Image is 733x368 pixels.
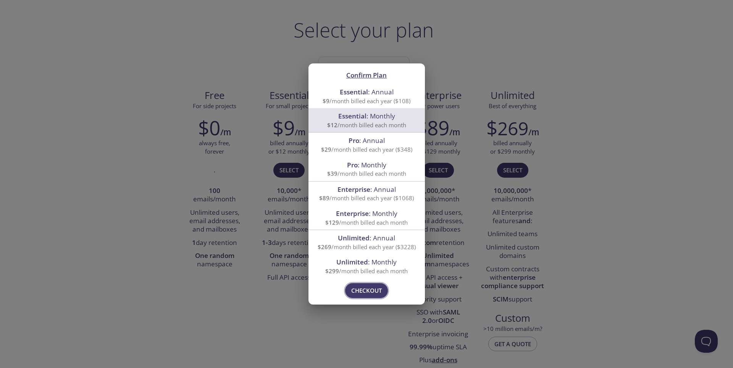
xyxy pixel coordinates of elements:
span: Pro [349,136,359,145]
span: $269 [318,243,331,251]
span: $39 [327,170,337,177]
div: Unlimited: Monthly$299/month billed each month [308,254,425,278]
span: Unlimited [338,233,370,242]
span: : Monthly [338,112,395,120]
ul: confirm plan selection [308,84,425,278]
span: /month billed each year ($3228) [318,243,416,251]
span: Confirm Plan [346,71,387,79]
span: : Annual [349,136,385,145]
span: : Annual [340,88,394,96]
span: $89 [319,194,329,202]
span: Pro [347,160,358,169]
span: /month billed each year ($348) [321,146,412,153]
span: $129 [325,219,339,226]
div: Unlimited: Annual$269/month billed each year ($3228) [308,230,425,254]
span: Essential [338,112,366,120]
span: : Annual [337,185,396,194]
div: Pro: Monthly$39/month billed each month [308,157,425,181]
span: Enterprise [337,185,370,194]
span: /month billed each month [325,267,408,275]
span: : Monthly [336,209,397,218]
div: Enterprise: Monthly$129/month billed each month [308,206,425,230]
span: : Monthly [347,160,386,169]
span: Unlimited [336,258,368,266]
span: $9 [323,97,329,105]
div: Essential: Annual$9/month billed each year ($108) [308,84,425,108]
div: Essential: Monthly$12/month billed each month [308,108,425,132]
span: /month billed each year ($1068) [319,194,414,202]
span: Checkout [351,285,382,295]
span: /month billed each year ($108) [323,97,410,105]
span: /month billed each month [327,170,406,177]
div: Enterprise: Annual$89/month billed each year ($1068) [308,182,425,206]
button: Checkout [345,283,388,298]
span: /month billed each month [325,219,408,226]
span: Essential [340,88,368,96]
span: $299 [325,267,339,275]
span: Enterprise [336,209,369,218]
span: $12 [327,121,337,129]
span: : Annual [338,233,395,242]
span: : Monthly [336,258,397,266]
span: /month billed each month [327,121,406,129]
div: Pro: Annual$29/month billed each year ($348) [308,133,425,157]
span: $29 [321,146,331,153]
